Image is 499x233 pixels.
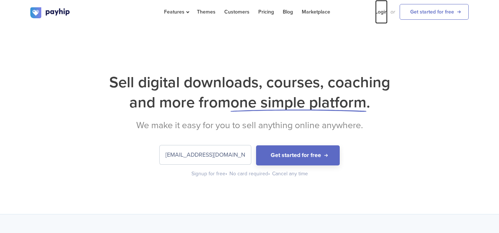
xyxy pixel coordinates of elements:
a: Get started for free [400,4,469,20]
button: Get started for free [256,145,340,165]
span: . [366,93,370,112]
div: Cancel any time [272,170,308,177]
div: Signup for free [191,170,228,177]
img: logo.svg [30,7,71,18]
div: No card required [229,170,271,177]
h1: Sell digital downloads, courses, coaching and more from [30,72,469,112]
input: Enter your email address [160,145,251,164]
span: Features [164,9,188,15]
span: • [268,171,270,177]
span: • [225,171,227,177]
span: one simple platform [231,93,366,112]
h2: We make it easy for you to sell anything online anywhere. [30,120,469,131]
